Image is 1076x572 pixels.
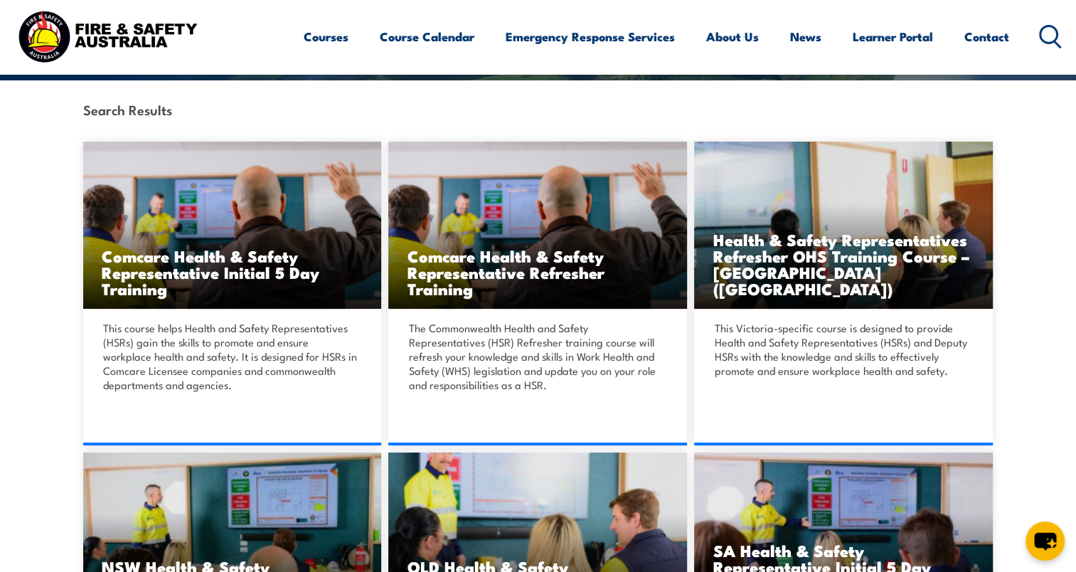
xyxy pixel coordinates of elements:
[388,142,687,309] a: Comcare Health & Safety Representative Refresher Training
[714,321,969,378] p: This Victoria-specific course is designed to provide Health and Safety Representatives (HSRs) and...
[380,18,474,55] a: Course Calendar
[694,142,993,309] img: Health & Safety Representatives Initial OHS Training Course (VIC)
[1026,521,1065,561] button: chat-button
[103,321,358,392] p: This course helps Health and Safety Representatives (HSRs) gain the skills to promote and ensure ...
[102,248,363,297] h3: Comcare Health & Safety Representative Initial 5 Day Training
[83,142,382,309] a: Comcare Health & Safety Representative Initial 5 Day Training
[388,142,687,309] img: Comcare Health & Safety Representative Initial 5 Day TRAINING
[304,18,348,55] a: Courses
[713,231,974,297] h3: Health & Safety Representatives Refresher OHS Training Course – [GEOGRAPHIC_DATA] ([GEOGRAPHIC_DA...
[694,142,993,309] a: Health & Safety Representatives Refresher OHS Training Course – [GEOGRAPHIC_DATA] ([GEOGRAPHIC_DA...
[408,321,663,392] p: The Commonwealth Health and Safety Representatives (HSR) Refresher training course will refresh y...
[83,100,172,119] strong: Search Results
[83,142,382,309] img: Comcare Health & Safety Representative Initial 5 Day TRAINING
[790,18,821,55] a: News
[964,18,1009,55] a: Contact
[706,18,759,55] a: About Us
[506,18,675,55] a: Emergency Response Services
[853,18,933,55] a: Learner Portal
[407,248,668,297] h3: Comcare Health & Safety Representative Refresher Training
